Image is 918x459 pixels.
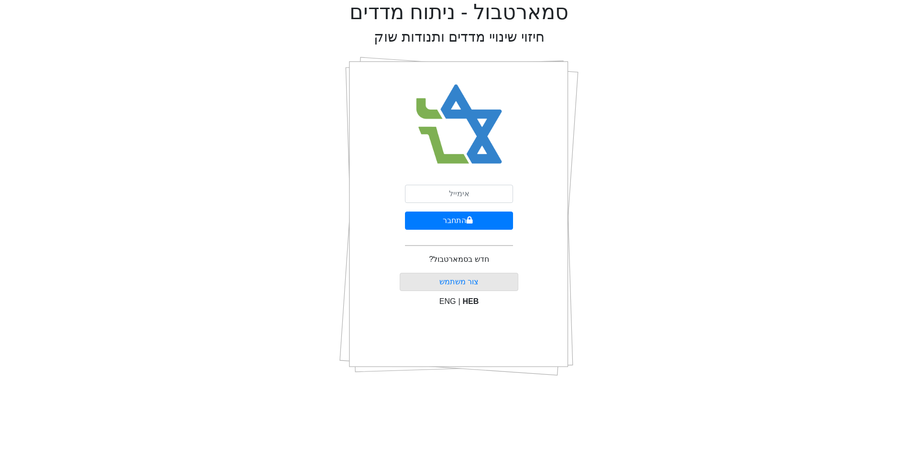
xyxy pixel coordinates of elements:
img: Smart Bull [407,72,511,177]
span: HEB [463,297,479,305]
span: ENG [439,297,456,305]
input: אימייל [405,185,513,203]
h2: חיזוי שינויי מדדים ותנודות שוק [374,29,545,45]
button: התחבר [405,212,513,230]
span: | [458,297,460,305]
button: צור משתמש [400,273,519,291]
a: צור משתמש [439,278,479,286]
p: חדש בסמארטבול? [429,254,489,265]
